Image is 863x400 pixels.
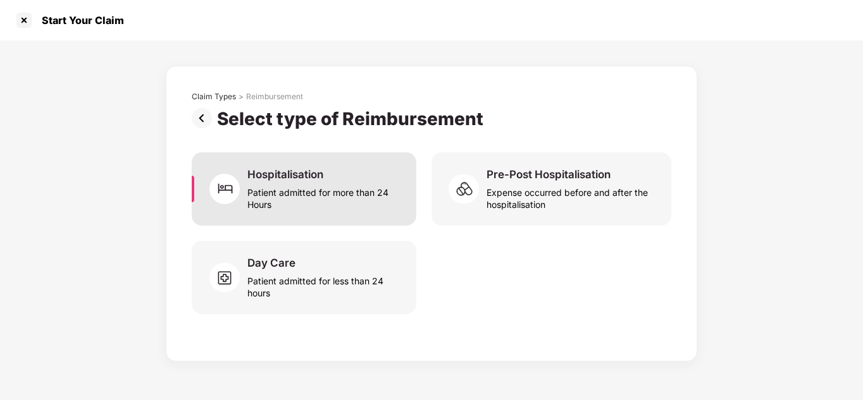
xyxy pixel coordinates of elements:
div: Start Your Claim [34,14,124,27]
div: Hospitalisation [247,167,323,181]
img: svg+xml;base64,PHN2ZyB4bWxucz0iaHR0cDovL3d3dy53My5vcmcvMjAwMC9zdmciIHdpZHRoPSI2MCIgaGVpZ2h0PSI1OC... [209,258,247,296]
div: Patient admitted for more than 24 Hours [247,181,401,210]
div: Day Care [247,256,295,270]
img: svg+xml;base64,PHN2ZyB4bWxucz0iaHR0cDovL3d3dy53My5vcmcvMjAwMC9zdmciIHdpZHRoPSI2MCIgaGVpZ2h0PSI1OC... [449,170,487,208]
div: Claim Types [192,92,236,102]
div: Select type of Reimbursement [217,108,488,130]
div: Expense occurred before and after the hospitalisation [487,181,656,210]
div: Patient admitted for less than 24 hours [247,270,401,299]
div: Pre-Post Hospitalisation [487,167,611,181]
img: svg+xml;base64,PHN2ZyBpZD0iUHJldi0zMngzMiIgeG1sbnM9Imh0dHA6Ly93d3cudzMub3JnLzIwMDAvc3ZnIiB3aWR0aD... [192,108,217,128]
img: svg+xml;base64,PHN2ZyB4bWxucz0iaHR0cDovL3d3dy53My5vcmcvMjAwMC9zdmciIHdpZHRoPSI2MCIgaGVpZ2h0PSI2MC... [209,170,247,208]
div: Reimbursement [246,92,303,102]
div: > [239,92,244,102]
